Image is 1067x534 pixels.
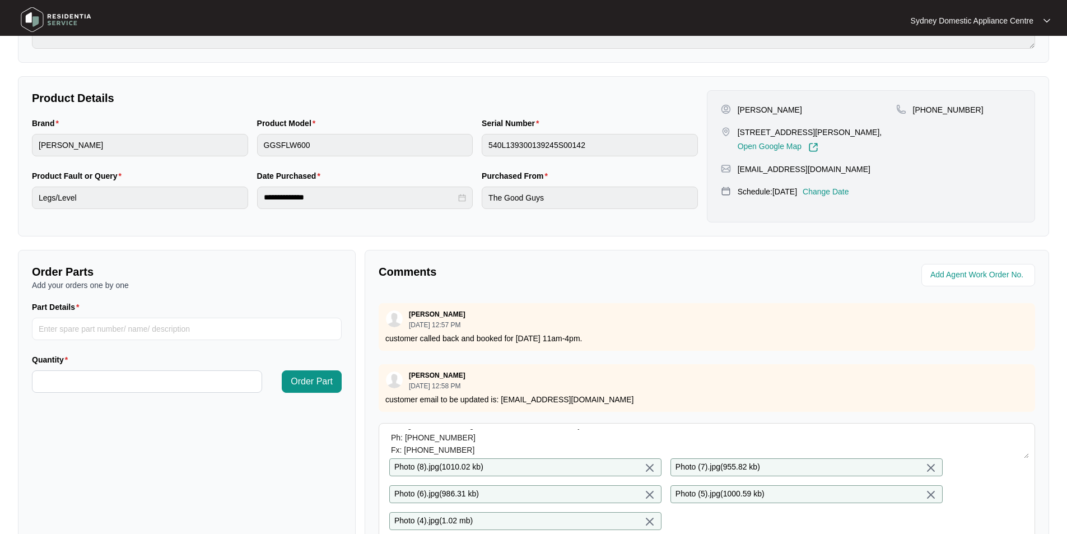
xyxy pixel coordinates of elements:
[896,104,906,114] img: map-pin
[32,371,262,392] input: Quantity
[409,322,465,328] p: [DATE] 12:57 PM
[32,118,63,129] label: Brand
[32,134,248,156] input: Brand
[291,375,333,388] span: Order Part
[482,118,543,129] label: Serial Number
[17,3,95,36] img: residentia service logo
[924,488,938,502] img: close
[808,142,818,152] img: Link-External
[803,186,849,197] p: Change Date
[930,268,1028,282] input: Add Agent Work Order No.
[643,515,656,528] img: close
[721,186,731,196] img: map-pin
[738,164,870,175] p: [EMAIL_ADDRESS][DOMAIN_NAME]
[738,127,882,138] p: [STREET_ADDRESS][PERSON_NAME],
[643,461,656,475] img: close
[911,15,1033,26] p: Sydney Domestic Appliance Centre
[721,127,731,137] img: map-pin
[721,164,731,174] img: map-pin
[386,310,403,327] img: user.svg
[32,318,342,340] input: Part Details
[32,170,126,182] label: Product Fault or Query
[924,461,938,475] img: close
[32,187,248,209] input: Product Fault or Query
[32,264,342,280] p: Order Parts
[482,170,552,182] label: Purchased From
[409,310,465,319] p: [PERSON_NAME]
[409,383,465,389] p: [DATE] 12:58 PM
[386,372,403,388] img: user.svg
[482,134,698,156] input: Serial Number
[675,461,760,473] p: Photo (7).jpg ( 955.82 kb )
[379,264,699,280] p: Comments
[264,192,456,203] input: Date Purchased
[32,354,72,365] label: Quantity
[394,515,473,527] p: Photo (4).jpg ( 1.02 mb )
[385,394,1028,405] p: customer email to be updated is: [EMAIL_ADDRESS][DOMAIN_NAME]
[385,429,1029,458] textarea: Hi Team. FAULT REPORTED: The washing machine is making loud noises ( like barrel scrapping on mac...
[257,170,325,182] label: Date Purchased
[482,187,698,209] input: Purchased From
[385,333,1028,344] p: customer called back and booked for [DATE] 11am-4pm.
[257,118,320,129] label: Product Model
[643,488,656,502] img: close
[32,90,698,106] p: Product Details
[721,104,731,114] img: user-pin
[738,104,802,115] p: [PERSON_NAME]
[394,488,479,500] p: Photo (6).jpg ( 986.31 kb )
[32,280,342,291] p: Add your orders one by one
[738,186,797,197] p: Schedule: [DATE]
[282,370,342,393] button: Order Part
[394,461,483,473] p: Photo (8).jpg ( 1010.02 kb )
[913,104,984,115] p: [PHONE_NUMBER]
[409,371,465,380] p: [PERSON_NAME]
[257,134,473,156] input: Product Model
[738,142,818,152] a: Open Google Map
[1043,18,1050,24] img: dropdown arrow
[32,301,84,313] label: Part Details
[675,488,765,500] p: Photo (5).jpg ( 1000.59 kb )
